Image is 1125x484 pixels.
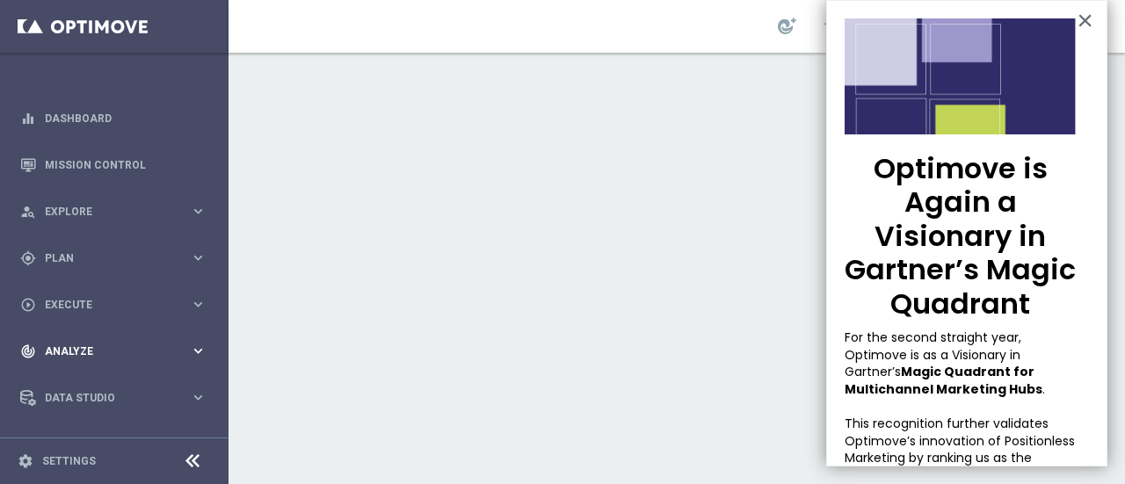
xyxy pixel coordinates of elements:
[845,415,1076,484] p: This recognition further validates Optimove’s innovation of Positionless Marketing by ranking us ...
[45,300,190,310] span: Execute
[45,393,190,403] span: Data Studio
[845,152,1076,321] p: Optimove is Again a Visionary in Gartner’s Magic Quadrant
[823,17,842,36] span: school
[45,141,207,188] a: Mission Control
[190,249,207,266] i: keyboard_arrow_right
[20,421,207,467] div: Optibot
[20,204,190,220] div: Explore
[42,456,96,466] a: Settings
[1077,6,1093,34] button: Close
[20,141,207,188] div: Mission Control
[190,203,207,220] i: keyboard_arrow_right
[20,95,207,141] div: Dashboard
[20,297,190,313] div: Execute
[20,437,36,452] i: lightbulb
[20,297,36,313] i: play_circle_outline
[845,329,1025,380] span: For the second straight year, Optimove is as a Visionary in Gartner’s
[20,250,190,266] div: Plan
[190,296,207,313] i: keyboard_arrow_right
[20,343,190,359] div: Analyze
[20,250,36,266] i: gps_fixed
[45,206,190,217] span: Explore
[20,343,36,359] i: track_changes
[45,95,207,141] a: Dashboard
[20,390,190,406] div: Data Studio
[45,253,190,264] span: Plan
[45,346,190,357] span: Analyze
[20,111,36,126] i: equalizer
[190,389,207,406] i: keyboard_arrow_right
[845,363,1042,398] strong: Magic Quadrant for Multichannel Marketing Hubs
[18,453,33,469] i: settings
[45,421,184,467] a: Optibot
[190,343,207,359] i: keyboard_arrow_right
[1042,380,1045,398] span: .
[20,204,36,220] i: person_search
